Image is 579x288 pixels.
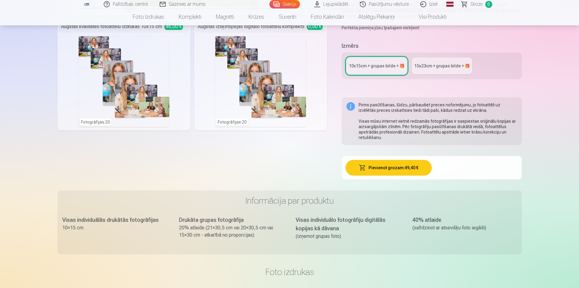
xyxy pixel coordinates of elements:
[179,224,284,239] div: 20% atlaide (21×30,5 cm vai 20×30,5 cm vai 15×30 cm - atkarībā no proporcijas)
[342,25,522,31] p: Perfekta piemiņa jūsu īpašajiem mirkļiem!
[412,224,517,231] div: (salīdzinot ar atsevišķu foto iegādi)
[171,8,209,25] a: Komplekti
[470,1,483,8] span: Grozs
[414,63,470,69] div: 15x23сm + grupas bilde + 🎁
[272,8,304,25] a: Suvenīri
[209,8,241,25] a: Magnēti
[307,23,323,30] span: 0,00 €
[179,216,284,224] div: Drukāta grupas fotogrāfija
[83,2,90,6] img: /fa1
[62,224,167,231] div: 10×15 cm
[351,8,402,25] a: Atslēgu piekariņi
[346,160,432,176] button: Pievienot grozam:49,40 €
[412,57,472,74] a: 15x23сm + grupas bilde + 🎁
[412,216,517,224] div: 40% atlaide
[296,216,400,233] div: Visas individuālo fotogrāfiju digitālās kopijas kā dāvana
[125,8,171,25] a: Foto izdrukas
[62,267,517,277] h3: Foto izdrukas
[346,57,407,74] a: 10x15сm + grupas bilde + 🎁
[62,195,517,206] h3: Informācija par produktu
[359,102,517,140] div: Pirms pasūtīšanas, lūdzu, pārbaudiet preces noformējumu, jo fotoattēli uz izvēlētās preces izskat...
[241,8,272,25] a: Krūzes
[59,21,189,33] div: Augstas kvalitātes fotoattēlu izdrukas 10x15 cm
[164,23,183,30] span: 46,00 €
[342,42,522,50] h5: Izmērs
[485,1,492,8] span: 0
[349,63,405,69] div: 10x15сm + grupas bilde + 🎁
[304,8,351,25] a: Foto kalendāri
[402,8,454,25] a: Visi produkti
[195,21,326,33] div: Augstas izšķirtspējas digitālo fotoattēlu komplekts
[296,233,400,240] div: (izņemot grupas foto)
[62,216,167,224] div: Visas individuālās drukātās fotogrāfijas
